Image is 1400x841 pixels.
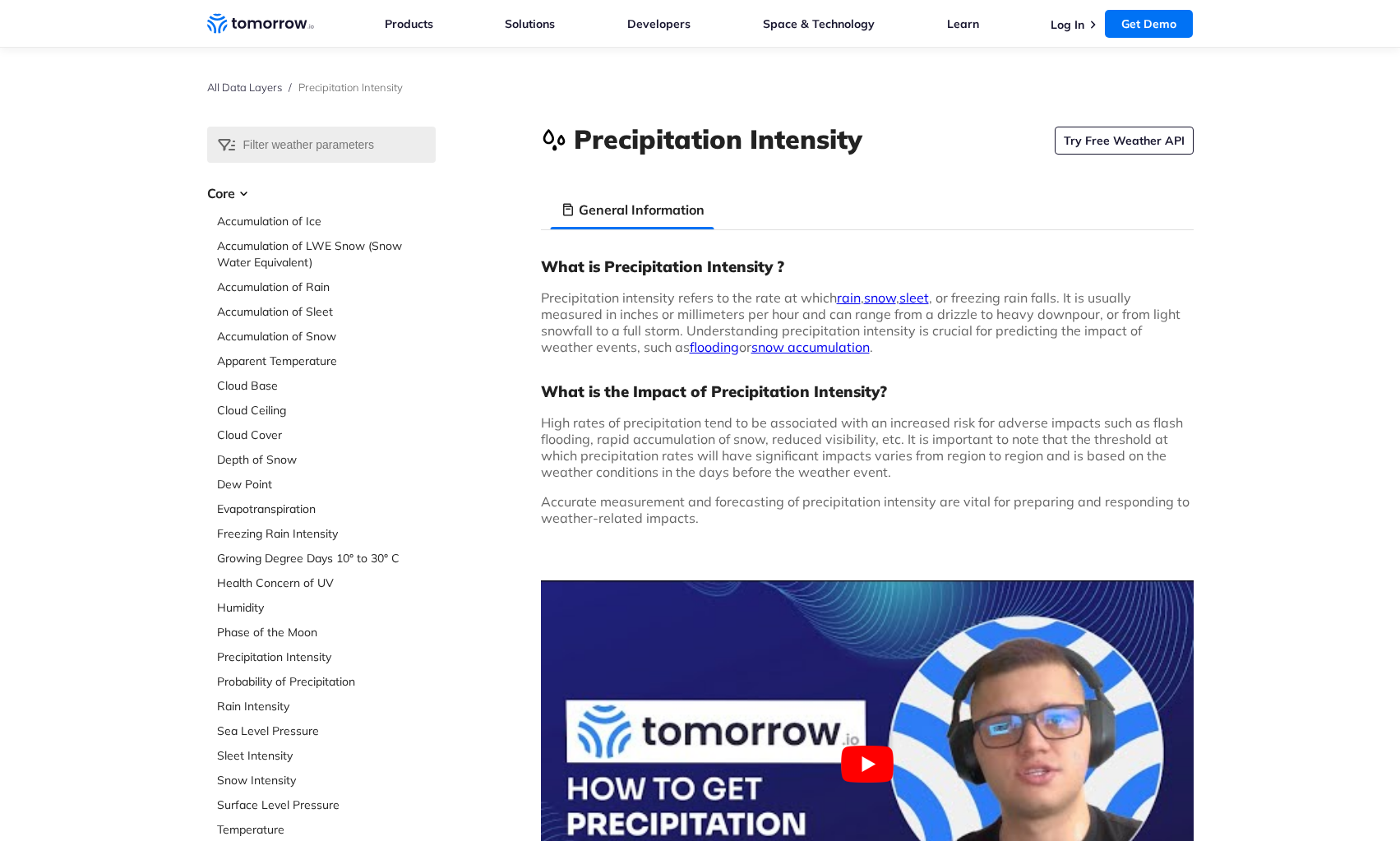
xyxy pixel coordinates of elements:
a: sleet [899,289,929,306]
a: Temperature [217,821,436,838]
a: Probability of Precipitation [217,673,436,690]
a: rain [837,289,861,306]
a: Accumulation of LWE Snow (Snow Water Equivalent) [217,238,436,270]
a: Precipitation Intensity [217,649,436,665]
a: Rain Intensity [217,698,436,714]
a: Home link [207,12,314,36]
input: Filter weather parameters [207,127,436,163]
a: flooding [690,339,739,355]
a: Freezing Rain Intensity [217,525,436,542]
a: Humidity [217,599,436,616]
a: Cloud Cover [217,427,436,443]
a: Phase of the Moon [217,624,436,640]
span: Precipitation intensity refers to the rate at which , , , or freezing rain falls. It is usually m... [541,289,1181,355]
a: Growing Degree Days 10° to 30° C [217,550,436,566]
a: Health Concern of UV [217,575,436,591]
a: Log In [1051,17,1084,32]
a: Sleet Intensity [217,747,436,764]
li: General Information [551,190,714,229]
h3: General Information [579,200,705,219]
a: Sea Level Pressure [217,723,436,739]
a: Accumulation of Rain [217,279,436,295]
a: Snow Intensity [217,772,436,788]
h3: What is the Impact of Precipitation Intensity? [541,381,1194,401]
span: / [289,81,292,94]
a: All Data Layers [207,81,282,94]
a: Try Free Weather API [1055,127,1194,155]
span: Precipitation Intensity [298,81,403,94]
a: Accumulation of Snow [217,328,436,344]
a: Solutions [505,16,555,31]
a: Surface Level Pressure [217,797,436,813]
h1: Precipitation Intensity [574,121,862,157]
h3: What is Precipitation Intensity ? [541,256,1194,276]
a: Developers [627,16,691,31]
a: Space & Technology [763,16,875,31]
a: Cloud Base [217,377,436,394]
a: Products [385,16,433,31]
a: Learn [947,16,979,31]
a: snow [864,289,896,306]
span: High rates of precipitation tend to be associated with an increased risk for adverse impacts such... [541,414,1183,480]
a: Evapotranspiration [217,501,436,517]
a: Dew Point [217,476,436,492]
span: Accurate measurement and forecasting of precipitation intensity are vital for preparing and respo... [541,493,1190,526]
a: Apparent Temperature [217,353,436,369]
a: Cloud Ceiling [217,402,436,418]
a: Get Demo [1105,10,1193,38]
a: Depth of Snow [217,451,436,468]
a: Accumulation of Ice [217,213,436,229]
h3: Core [207,183,436,203]
a: snow accumulation [751,339,870,355]
a: Accumulation of Sleet [217,303,436,320]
